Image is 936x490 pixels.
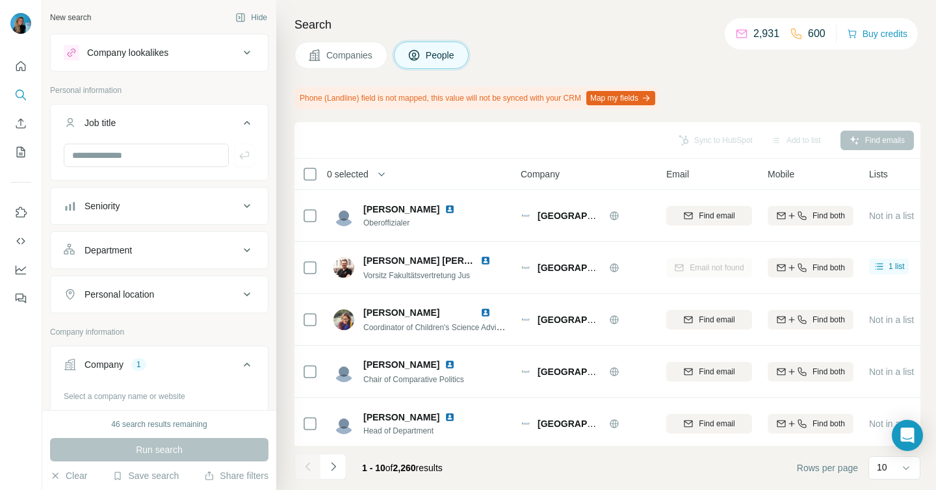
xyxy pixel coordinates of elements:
div: 1 [131,359,146,370]
button: Personal location [51,279,268,310]
img: Avatar [333,413,354,434]
span: [GEOGRAPHIC_DATA] [538,419,635,429]
button: Hide [226,8,276,27]
span: Chair of Comparative Politics [363,375,464,384]
span: Find both [812,314,845,326]
span: Find both [812,366,845,378]
button: Use Surfe on LinkedIn [10,201,31,224]
span: [PERSON_NAME] [363,358,439,371]
img: Avatar [333,309,354,330]
div: Phone (Landline) field is not mapped, this value will not be synced with your CRM [294,87,658,109]
img: Logo of University of Innsbruck [521,263,531,273]
div: New search [50,12,91,23]
div: Job title [84,116,116,129]
button: Company lookalikes [51,37,268,68]
p: Company information [50,326,268,338]
button: Navigate to next page [320,454,346,480]
button: Map my fields [586,91,655,105]
img: Avatar [333,257,354,278]
img: LinkedIn logo [480,255,491,266]
div: Company [84,358,123,371]
span: [GEOGRAPHIC_DATA] [538,211,635,221]
span: Not in a list [869,315,914,325]
img: Logo of University of Innsbruck [521,419,531,429]
button: Find email [666,310,752,329]
h4: Search [294,16,920,34]
button: Find both [768,414,853,433]
div: Personal location [84,288,154,301]
div: Open Intercom Messenger [892,420,923,451]
button: Clear [50,469,87,482]
img: Logo of University of Innsbruck [521,211,531,221]
span: [GEOGRAPHIC_DATA] [538,315,635,325]
button: Find both [768,206,853,226]
button: Use Surfe API [10,229,31,253]
span: Find both [812,210,845,222]
button: Share filters [204,469,268,482]
span: Not in a list [869,367,914,377]
div: Seniority [84,200,120,213]
img: Avatar [333,361,354,382]
span: Find email [699,418,734,430]
button: My lists [10,140,31,164]
span: Find both [812,262,845,274]
img: LinkedIn logo [445,359,455,370]
span: 2,260 [393,463,416,473]
div: Company lookalikes [87,46,168,59]
p: 600 [808,26,825,42]
span: [GEOGRAPHIC_DATA] [538,367,635,377]
span: Not in a list [869,211,914,221]
span: Mobile [768,168,794,181]
img: Avatar [333,205,354,226]
div: Department [84,244,132,257]
button: Find email [666,414,752,433]
button: Find both [768,258,853,277]
img: Logo of University of Innsbruck [521,315,531,325]
span: Not in a list [869,419,914,429]
span: results [362,463,443,473]
span: Oberoffizialer [363,217,471,229]
span: People [426,49,456,62]
button: Department [51,235,268,266]
span: Vorsitz Fakultätsvertretung Jus [363,271,470,280]
button: Buy credits [847,25,907,43]
span: Lists [869,168,888,181]
button: Find email [666,362,752,381]
p: 10 [877,461,887,474]
img: Avatar [10,13,31,34]
span: 1 - 10 [362,463,385,473]
p: 2,931 [753,26,779,42]
span: [PERSON_NAME] [363,411,439,424]
span: Companies [326,49,374,62]
button: Seniority [51,190,268,222]
span: Find email [699,314,734,326]
div: 46 search results remaining [111,419,207,430]
button: Find email [666,206,752,226]
span: [PERSON_NAME] [363,203,439,216]
span: [PERSON_NAME] [PERSON_NAME] [363,255,519,266]
span: Email [666,168,689,181]
span: [PERSON_NAME] [363,307,439,318]
span: Head of Department [363,425,471,437]
span: Company [521,168,560,181]
button: Company1 [51,349,268,385]
span: [GEOGRAPHIC_DATA] [538,263,635,273]
p: Personal information [50,84,268,96]
span: Coordinator of Children's Science Advisory Board (Kinderbeirat) at Junge Uni [363,322,629,332]
img: Logo of University of Innsbruck [521,367,531,377]
img: LinkedIn logo [445,412,455,422]
span: Find both [812,418,845,430]
button: Quick start [10,55,31,78]
button: Find both [768,362,853,381]
button: Save search [112,469,179,482]
button: Job title [51,107,268,144]
span: of [385,463,393,473]
button: Enrich CSV [10,112,31,135]
button: Search [10,83,31,107]
span: 1 list [889,261,905,272]
img: LinkedIn logo [445,204,455,214]
span: Find email [699,210,734,222]
div: Select a company name or website [64,385,255,402]
span: 0 selected [327,168,369,181]
span: Rows per page [797,461,858,474]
